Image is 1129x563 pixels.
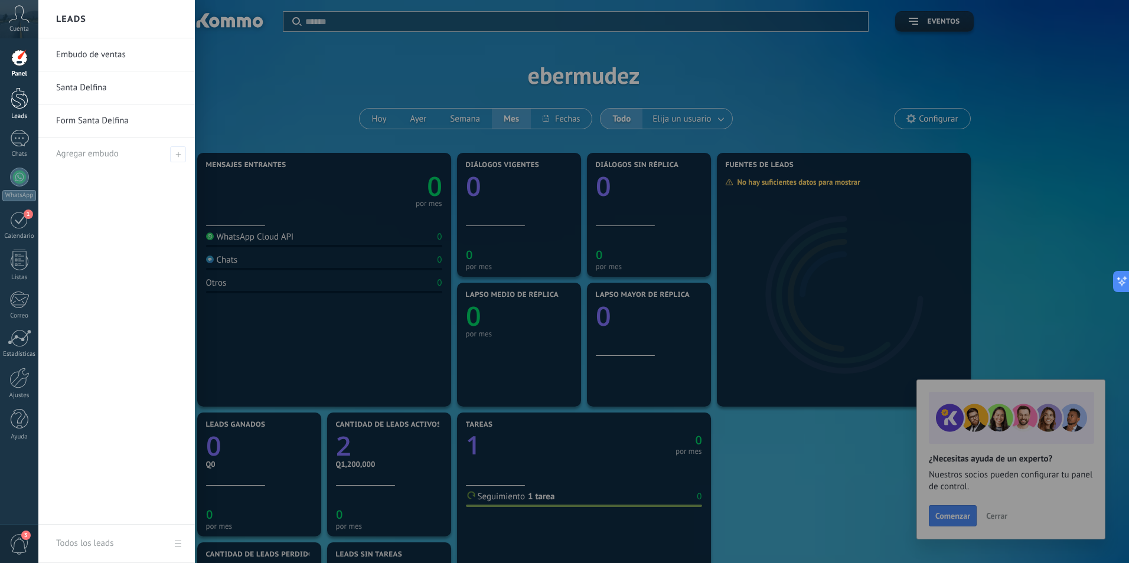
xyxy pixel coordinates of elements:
[38,525,195,563] a: Todos los leads
[2,150,37,158] div: Chats
[2,113,37,120] div: Leads
[2,233,37,240] div: Calendario
[56,71,183,104] a: Santa Delfina
[56,148,119,159] span: Agregar embudo
[2,433,37,441] div: Ayuda
[2,351,37,358] div: Estadísticas
[2,312,37,320] div: Correo
[21,531,31,540] span: 3
[2,190,36,201] div: WhatsApp
[56,1,86,38] h2: Leads
[56,38,183,71] a: Embudo de ventas
[56,104,183,138] a: Form Santa Delfina
[2,392,37,400] div: Ajustes
[170,146,186,162] span: Agregar embudo
[24,210,33,219] span: 1
[2,70,37,78] div: Panel
[56,527,113,560] div: Todos los leads
[2,274,37,281] div: Listas
[9,25,29,33] span: Cuenta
